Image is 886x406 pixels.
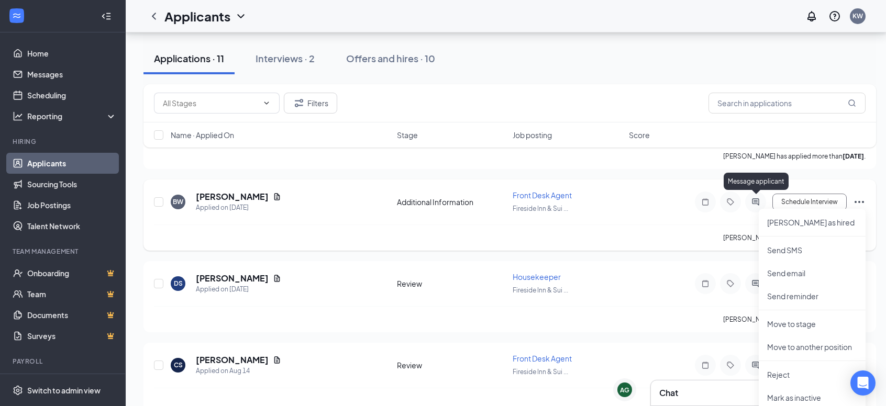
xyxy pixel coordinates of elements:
[749,279,762,288] svg: ActiveChat
[724,361,737,369] svg: Tag
[196,273,269,284] h5: [PERSON_NAME]
[27,284,117,304] a: TeamCrown
[256,52,315,65] div: Interviews · 2
[27,263,117,284] a: OnboardingCrown
[805,10,818,22] svg: Notifications
[196,284,281,295] div: Applied on [DATE]
[13,137,115,146] div: Hiring
[27,216,117,236] a: Talent Network
[772,194,847,210] button: Schedule Interview
[852,12,863,20] div: KW
[13,357,115,366] div: Payroll
[174,279,183,288] div: DS
[273,274,281,283] svg: Document
[346,52,435,65] div: Offers and hires · 10
[196,191,269,202] h5: [PERSON_NAME]
[163,97,258,109] input: All Stages
[749,198,762,206] svg: ActiveChat
[699,361,712,369] svg: Note
[27,385,101,396] div: Switch to admin view
[13,111,23,121] svg: Analysis
[13,385,23,396] svg: Settings
[723,315,866,324] p: [PERSON_NAME] has applied more than .
[27,85,117,106] a: Scheduling
[513,205,568,212] span: Fireside Inn & Sui ...
[273,193,281,201] svg: Document
[27,43,117,64] a: Home
[173,197,183,206] div: BW
[850,370,876,396] div: Open Intercom Messenger
[629,130,650,140] span: Score
[848,99,856,107] svg: MagnifyingGlass
[196,366,281,376] div: Applied on Aug 14
[27,325,117,346] a: SurveysCrown
[262,99,271,107] svg: ChevronDown
[724,198,737,206] svg: Tag
[724,279,737,288] svg: Tag
[397,360,507,370] div: Review
[397,197,507,207] div: Additional Information
[513,190,572,200] span: Front Desk Agent
[749,361,762,369] svg: ActiveChat
[27,111,117,121] div: Reporting
[12,10,22,21] svg: WorkstreamLogo
[723,233,866,242] p: [PERSON_NAME] has applied more than .
[513,130,552,140] span: Job posting
[699,198,712,206] svg: Note
[513,368,568,376] span: Fireside Inn & Sui ...
[27,304,117,325] a: DocumentsCrown
[174,360,183,369] div: CS
[397,130,418,140] span: Stage
[273,356,281,364] svg: Document
[699,279,712,288] svg: Note
[397,278,507,289] div: Review
[659,387,678,399] h3: Chat
[513,354,572,363] span: Front Desk Agent
[27,153,117,174] a: Applicants
[853,196,866,208] svg: Ellipses
[293,97,305,109] svg: Filter
[708,93,866,114] input: Search in applications
[27,64,117,85] a: Messages
[148,10,160,22] svg: ChevronLeft
[620,386,629,394] div: AG
[27,373,117,393] a: PayrollCrown
[235,10,247,22] svg: ChevronDown
[13,247,115,256] div: Team Management
[27,174,117,195] a: Sourcing Tools
[284,93,337,114] button: Filter Filters
[27,195,117,216] a: Job Postings
[828,10,841,22] svg: QuestionInfo
[154,52,224,65] div: Applications · 11
[724,173,789,190] div: Message applicant
[513,286,568,294] span: Fireside Inn & Sui ...
[164,7,230,25] h1: Applicants
[196,354,269,366] h5: [PERSON_NAME]
[101,11,112,21] svg: Collapse
[196,202,281,213] div: Applied on [DATE]
[171,130,234,140] span: Name · Applied On
[513,272,561,281] span: Housekeeper
[843,152,864,160] b: [DATE]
